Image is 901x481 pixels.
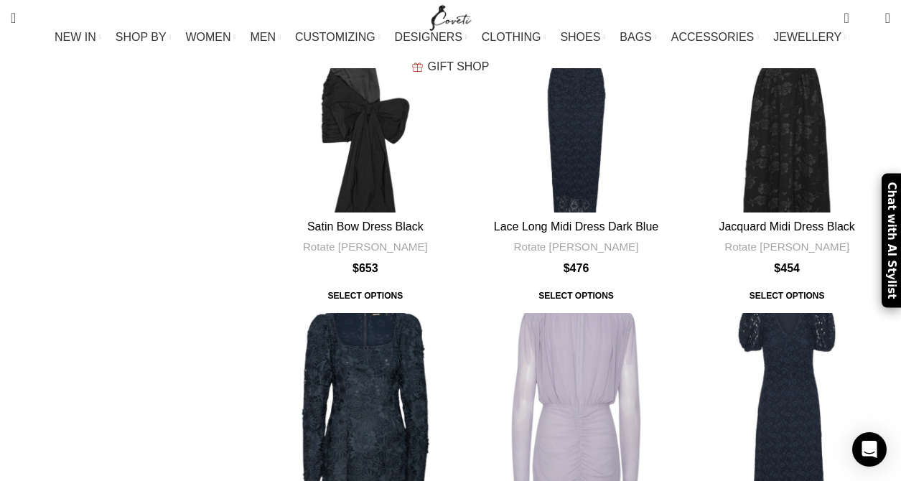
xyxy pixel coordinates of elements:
span: $ [564,262,570,274]
span: $ [353,262,359,274]
a: Lace Long Midi Dress Dark Blue [494,220,658,233]
span: CUSTOMIZING [295,30,375,44]
span: JEWELLERY [773,30,841,44]
a: GIFT SHOP [412,52,490,81]
span: 0 [845,7,856,18]
span: CLOTHING [482,30,541,44]
div: Open Intercom Messenger [852,432,887,467]
a: Site logo [426,11,475,23]
a: Select options for “Lace Long Midi Dress Dark Blue” [528,283,624,309]
a: NEW IN [55,23,101,52]
span: NEW IN [55,30,96,44]
div: Main navigation [4,23,897,81]
bdi: 653 [353,262,378,274]
a: ACCESSORIES [671,23,760,52]
a: Search [4,4,23,32]
a: DESIGNERS [395,23,467,52]
div: My Wishlist [860,4,874,32]
a: Satin Bow Dress Black [262,6,469,213]
span: MEN [251,30,276,44]
a: Jacquard Midi Dress Black [719,220,854,233]
a: SHOP BY [116,23,172,52]
span: ACCESSORIES [671,30,755,44]
a: Lace Long Midi Dress Dark Blue [473,6,680,213]
bdi: 454 [774,262,800,274]
span: Select options [317,283,413,309]
a: BAGS [620,23,656,52]
a: 0 [836,4,856,32]
a: Jacquard Midi Dress Black [683,6,890,213]
a: WOMEN [185,23,235,52]
a: CUSTOMIZING [295,23,381,52]
span: Select options [528,283,624,309]
a: Satin Bow Dress Black [307,220,424,233]
span: WOMEN [185,30,230,44]
span: 0 [863,14,874,25]
a: Rotate [PERSON_NAME] [724,239,849,254]
a: Rotate [PERSON_NAME] [514,239,639,254]
a: SHOES [560,23,605,52]
a: Select options for “Satin Bow Dress Black” [317,283,413,309]
span: SHOES [560,30,600,44]
span: BAGS [620,30,651,44]
a: Select options for “Jacquard Midi Dress Black” [739,283,835,309]
a: Rotate [PERSON_NAME] [303,239,428,254]
bdi: 476 [564,262,589,274]
span: Select options [739,283,835,309]
span: GIFT SHOP [428,60,490,73]
a: JEWELLERY [773,23,846,52]
a: CLOTHING [482,23,546,52]
span: $ [774,262,780,274]
img: GiftBag [412,62,423,72]
span: SHOP BY [116,30,167,44]
span: DESIGNERS [395,30,462,44]
a: MEN [251,23,281,52]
